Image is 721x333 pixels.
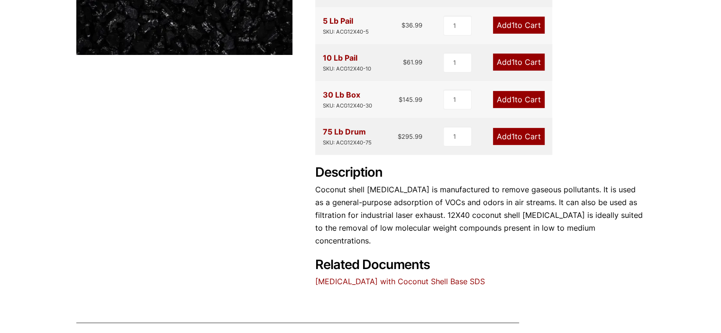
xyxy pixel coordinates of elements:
p: Coconut shell [MEDICAL_DATA] is manufactured to remove gaseous pollutants. It is used as a genera... [315,183,645,248]
a: Add1to Cart [493,128,545,145]
span: $ [403,58,407,66]
span: $ [402,21,405,29]
bdi: 295.99 [398,133,422,140]
h2: Description [315,165,645,180]
bdi: 145.99 [399,96,422,103]
span: $ [398,133,402,140]
bdi: 36.99 [402,21,422,29]
span: 1 [511,57,515,67]
a: Add1to Cart [493,54,545,71]
div: 30 Lb Box [323,89,372,110]
div: SKU: ACG12X40-5 [323,27,369,36]
span: 1 [511,95,515,104]
span: $ [399,96,402,103]
bdi: 61.99 [403,58,422,66]
a: [MEDICAL_DATA] with Coconut Shell Base SDS [315,277,485,286]
div: 10 Lb Pail [323,52,371,73]
div: 75 Lb Drum [323,126,372,147]
a: Add1to Cart [493,91,545,108]
div: SKU: ACG12X40-30 [323,101,372,110]
div: SKU: ACG12X40-75 [323,138,372,147]
div: 5 Lb Pail [323,15,369,36]
span: 1 [511,132,515,141]
a: Add1to Cart [493,17,545,34]
div: SKU: ACG12X40-10 [323,64,371,73]
span: 1 [511,20,515,30]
